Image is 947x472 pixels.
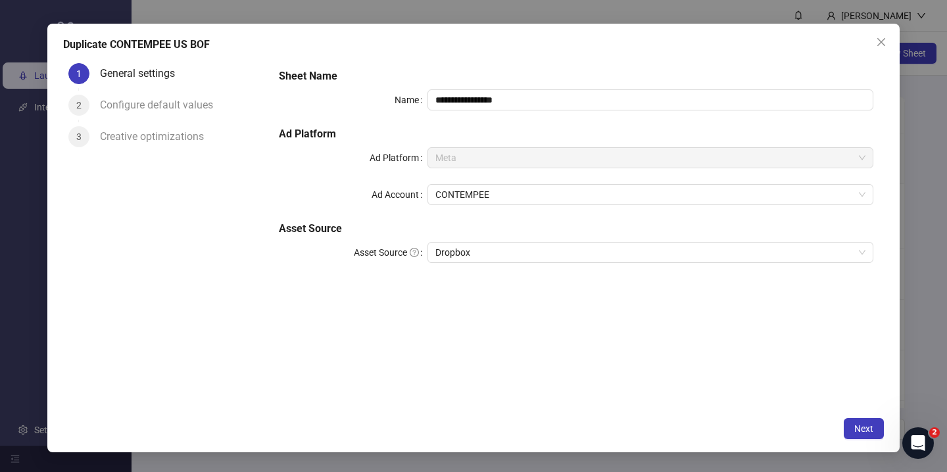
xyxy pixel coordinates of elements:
[100,63,185,84] div: General settings
[372,184,427,205] label: Ad Account
[435,243,865,262] span: Dropbox
[435,185,865,204] span: CONTEMPEE
[354,242,427,263] label: Asset Source
[76,68,82,79] span: 1
[844,418,884,439] button: Next
[100,126,214,147] div: Creative optimizations
[902,427,934,459] iframe: Intercom live chat
[76,100,82,110] span: 2
[279,68,873,84] h5: Sheet Name
[279,221,873,237] h5: Asset Source
[435,148,865,168] span: Meta
[395,89,427,110] label: Name
[370,147,427,168] label: Ad Platform
[876,37,886,47] span: close
[929,427,940,438] span: 2
[63,37,884,53] div: Duplicate CONTEMPEE US BOF
[410,248,419,257] span: question-circle
[100,95,224,116] div: Configure default values
[427,89,873,110] input: Name
[854,423,873,434] span: Next
[76,131,82,142] span: 3
[279,126,873,142] h5: Ad Platform
[871,32,892,53] button: Close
